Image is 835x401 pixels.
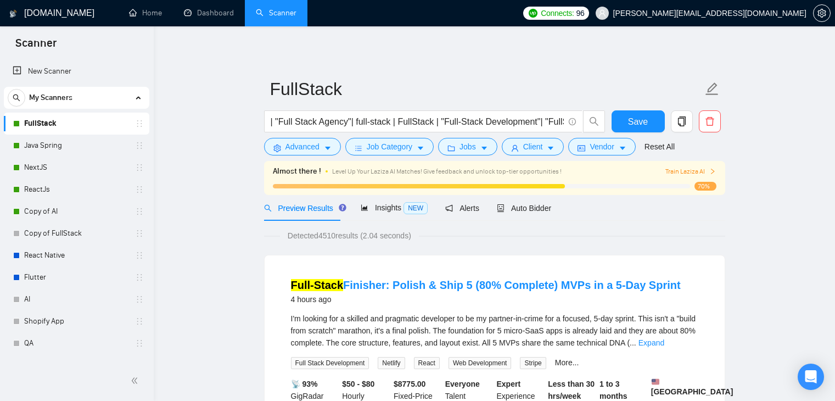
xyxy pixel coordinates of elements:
[583,110,605,132] button: search
[798,364,824,390] div: Open Intercom Messenger
[342,380,374,388] b: $50 - $80
[417,144,424,152] span: caret-down
[135,207,144,216] span: holder
[590,141,614,153] span: Vendor
[24,222,128,244] a: Copy of FullStack
[599,380,627,400] b: 1 to 3 months
[135,141,144,150] span: holder
[523,141,543,153] span: Client
[24,310,128,332] a: Shopify App
[480,144,488,152] span: caret-down
[404,202,428,214] span: NEW
[497,204,505,212] span: robot
[502,138,564,155] button: userClientcaret-down
[270,75,703,103] input: Scanner name...
[555,358,579,367] a: More...
[630,338,636,347] span: ...
[332,168,562,175] span: Level Up Your Laziza AI Matches! Give feedback and unlock top-tier opportunities !
[652,378,659,386] img: 🇺🇸
[814,9,830,18] span: setting
[612,110,665,132] button: Save
[135,119,144,128] span: holder
[447,144,455,152] span: folder
[29,87,72,109] span: My Scanners
[394,380,425,388] b: $ 8775.00
[9,5,17,23] img: logo
[445,204,453,212] span: notification
[256,8,296,18] a: searchScanner
[665,166,716,177] button: Train Laziza AI
[7,35,65,58] span: Scanner
[569,118,576,125] span: info-circle
[24,332,128,354] a: QA
[651,378,733,396] b: [GEOGRAPHIC_DATA]
[709,168,716,175] span: right
[13,60,141,82] a: New Scanner
[273,144,281,152] span: setting
[135,339,144,348] span: holder
[568,138,635,155] button: idcardVendorcaret-down
[541,7,574,19] span: Connects:
[671,116,692,126] span: copy
[4,60,149,82] li: New Scanner
[645,141,675,153] a: Reset All
[8,89,25,107] button: search
[271,115,564,129] input: Search Freelance Jobs...
[361,203,428,212] span: Insights
[705,82,719,96] span: edit
[8,94,25,102] span: search
[338,203,348,213] div: Tooltip anchor
[184,8,234,18] a: dashboardDashboard
[264,204,272,212] span: search
[291,279,344,291] mark: Full-Stack
[291,293,681,306] div: 4 hours ago
[813,9,831,18] a: setting
[24,244,128,266] a: React Native
[24,113,128,135] a: FullStack
[24,135,128,157] a: Java Spring
[24,266,128,288] a: Flutter
[671,110,693,132] button: copy
[699,110,721,132] button: delete
[24,354,128,376] a: Devops
[638,338,664,347] a: Expand
[264,204,343,213] span: Preview Results
[135,295,144,304] span: holder
[520,357,546,369] span: Stripe
[129,8,162,18] a: homeHome
[576,7,585,19] span: 96
[291,279,681,291] a: Full-StackFinisher: Polish & Ship 5 (80% Complete) MVPs in a 5-Day Sprint
[273,165,321,177] span: Almost there !
[548,380,595,400] b: Less than 30 hrs/week
[291,313,698,349] div: I'm looking for a skilled and pragmatic developer to be my partner-in-crime for a focused, 5-day ...
[131,375,142,386] span: double-left
[291,314,696,347] span: I'm looking for a skilled and pragmatic developer to be my partner-in-crime for a focused, 5-day ...
[135,163,144,172] span: holder
[324,144,332,152] span: caret-down
[135,273,144,282] span: holder
[699,116,720,126] span: delete
[619,144,626,152] span: caret-down
[264,138,341,155] button: settingAdvancedcaret-down
[694,182,716,191] span: 70%
[291,380,318,388] b: 📡 93%
[24,157,128,179] a: NextJS
[24,288,128,310] a: AI
[361,204,368,211] span: area-chart
[445,204,479,213] span: Alerts
[584,116,604,126] span: search
[135,185,144,194] span: holder
[24,200,128,222] a: Copy of AI
[285,141,320,153] span: Advanced
[135,317,144,326] span: holder
[367,141,412,153] span: Job Category
[378,357,405,369] span: Netlify
[813,4,831,22] button: setting
[135,229,144,238] span: holder
[578,144,585,152] span: idcard
[497,204,551,213] span: Auto Bidder
[511,144,519,152] span: user
[459,141,476,153] span: Jobs
[529,9,537,18] img: upwork-logo.png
